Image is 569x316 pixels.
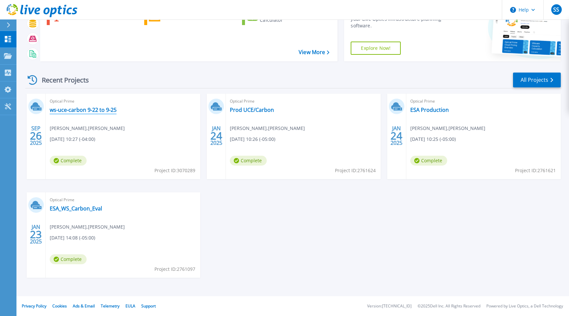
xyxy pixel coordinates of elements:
a: Prod UCE/Carbon [230,107,274,113]
span: [DATE] 10:26 (-05:00) [230,136,275,143]
a: All Projects [513,73,561,87]
a: EULA [125,303,135,309]
a: ESA_WS_Carbon_Eval [50,205,102,212]
div: SEP 2025 [30,124,42,148]
div: JAN 2025 [30,222,42,246]
span: Project ID: 2761621 [515,167,556,174]
span: [DATE] 10:25 (-05:00) [410,136,456,143]
span: Optical Prime [410,98,557,105]
div: Recent Projects [25,72,98,88]
a: Support [141,303,156,309]
span: 24 [391,133,402,139]
span: [PERSON_NAME] , [PERSON_NAME] [50,223,125,231]
a: Privacy Policy [22,303,46,309]
span: 23 [30,232,42,237]
span: Optical Prime [230,98,376,105]
a: ESA Production [410,107,449,113]
span: Project ID: 2761624 [335,167,376,174]
span: Project ID: 3070289 [154,167,195,174]
a: ws-uce-carbon 9-22 to 9-25 [50,107,117,113]
a: Telemetry [101,303,120,309]
a: Ads & Email [73,303,95,309]
span: [DATE] 14:08 (-05:00) [50,234,95,241]
li: © 2025 Dell Inc. All Rights Reserved [418,304,480,308]
a: Explore Now! [351,42,401,55]
a: Cookies [52,303,67,309]
span: [PERSON_NAME] , [PERSON_NAME] [50,125,125,132]
span: Optical Prime [50,196,196,204]
li: Powered by Live Optics, a Dell Technology [486,304,563,308]
span: [DATE] 10:27 (-04:00) [50,136,95,143]
div: JAN 2025 [210,124,223,148]
span: Project ID: 2761097 [154,266,195,273]
div: JAN 2025 [390,124,403,148]
span: [PERSON_NAME] , [PERSON_NAME] [230,125,305,132]
span: Complete [50,156,87,166]
span: Optical Prime [50,98,196,105]
a: View More [299,49,329,55]
span: SS [553,7,559,12]
span: [PERSON_NAME] , [PERSON_NAME] [410,125,485,132]
span: 26 [30,133,42,139]
span: Complete [50,254,87,264]
span: Complete [230,156,267,166]
span: Complete [410,156,447,166]
span: 24 [210,133,222,139]
li: Version: [TECHNICAL_ID] [367,304,412,308]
